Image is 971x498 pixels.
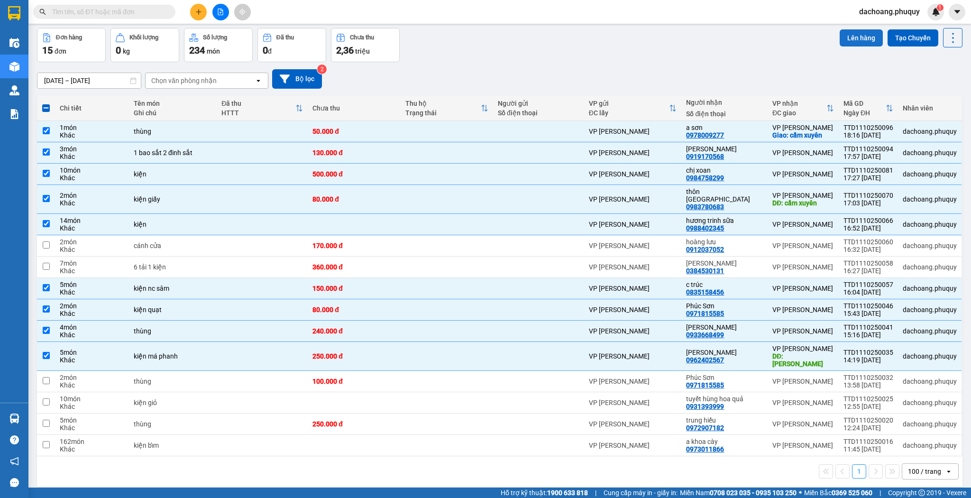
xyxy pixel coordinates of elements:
div: kiện má phanh [134,352,212,360]
div: 0984758299 [686,174,724,182]
div: Khác [60,288,124,296]
div: Giao: cẩm xuyên [772,131,834,139]
div: 3 món [60,145,124,153]
div: VP [PERSON_NAME] [589,399,677,406]
div: phương hoan [686,259,763,267]
div: 2 món [60,374,124,381]
strong: 0369 525 060 [832,489,872,497]
span: aim [239,9,246,15]
div: dachoang.phuquy [903,263,957,271]
span: Miền Bắc [804,488,872,498]
div: 0973011866 [686,445,724,453]
div: Ngày ĐH [843,109,886,117]
div: 0912037052 [686,246,724,253]
div: 17:57 [DATE] [843,153,893,160]
img: icon-new-feature [932,8,940,16]
div: 15:16 [DATE] [843,331,893,339]
span: triệu [355,47,370,55]
div: VP [PERSON_NAME] [589,170,677,178]
div: c trúc [686,281,763,288]
div: VP [PERSON_NAME] [772,124,834,131]
div: DĐ: Hương Khê [772,352,834,368]
div: dachoang.phuquy [903,170,957,178]
div: dachoang.phuquy [903,128,957,135]
div: kiện giấy [134,195,212,203]
div: TTD1110250016 [843,438,893,445]
div: 5 món [60,349,124,356]
div: HTTT [221,109,295,117]
div: 2 món [60,302,124,310]
div: TTD1110250020 [843,416,893,424]
div: Khối lượng [129,34,158,41]
span: 15 [42,45,53,56]
div: 80.000 đ [312,195,395,203]
div: 2 món [60,238,124,246]
button: Bộ lọc [272,69,322,89]
div: dachoang.phuquy [903,242,957,249]
div: 18:16 [DATE] [843,131,893,139]
div: dachoang.phuquy [903,420,957,428]
div: TTD1110250094 [843,145,893,153]
div: 5 món [60,416,124,424]
div: 10 món [60,166,124,174]
div: Khác [60,224,124,232]
div: VP [PERSON_NAME] [772,285,834,292]
img: warehouse-icon [9,62,19,72]
svg: open [945,468,953,475]
div: TTD1110250046 [843,302,893,310]
div: 250.000 đ [312,352,395,360]
div: kiện nc sâm [134,285,212,292]
div: VP [PERSON_NAME] [589,149,677,157]
div: VP [PERSON_NAME] [589,327,677,335]
span: ⚪️ [799,491,802,495]
sup: 1 [937,4,944,11]
span: 2,36 [336,45,354,56]
div: TTD1110250096 [843,124,893,131]
div: 0835158456 [686,288,724,296]
div: 13:58 [DATE] [843,381,893,389]
div: kiện giỏ [134,399,212,406]
button: plus [190,4,207,20]
div: 5 món [60,281,124,288]
div: 0931393999 [686,403,724,410]
div: VP [PERSON_NAME] [772,327,834,335]
div: Khác [60,131,124,139]
div: VP gửi [589,100,669,107]
div: 240.000 đ [312,327,395,335]
div: Chưa thu [350,34,374,41]
div: Khác [60,310,124,317]
input: Select a date range. [37,73,141,88]
div: 1 bao sắt 2 đinh sắt [134,149,212,157]
button: Khối lượng0kg [110,28,179,62]
img: warehouse-icon [9,414,19,424]
div: Người gửi [498,100,579,107]
div: 17:03 [DATE] [843,199,893,207]
div: a sơn [686,124,763,131]
th: Toggle SortBy [217,96,308,121]
div: tuyết hùng hoa quả [686,395,763,403]
span: plus [195,9,202,15]
div: 250.000 đ [312,420,395,428]
div: VP [PERSON_NAME] [772,306,834,314]
div: kiện bỉm [134,442,212,449]
div: Ghi chú [134,109,212,117]
div: Khác [60,246,124,253]
div: TTD1110250060 [843,238,893,246]
span: 0 [116,45,121,56]
div: cánh cửa [134,242,212,249]
div: 7 món [60,259,124,267]
div: Khác [60,381,124,389]
div: VP [PERSON_NAME] [589,285,677,292]
div: hoàng lưu [686,238,763,246]
span: message [10,478,19,487]
div: 0978009277 [686,131,724,139]
div: VP [PERSON_NAME] [589,195,677,203]
div: 0919170568 [686,153,724,160]
div: TTD1110250057 [843,281,893,288]
div: TTD1110250032 [843,374,893,381]
button: Đơn hàng15đơn [37,28,106,62]
th: Toggle SortBy [584,96,682,121]
div: Đã thu [221,100,295,107]
div: DĐ: cẩm xuyên [772,199,834,207]
div: 0933668499 [686,331,724,339]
